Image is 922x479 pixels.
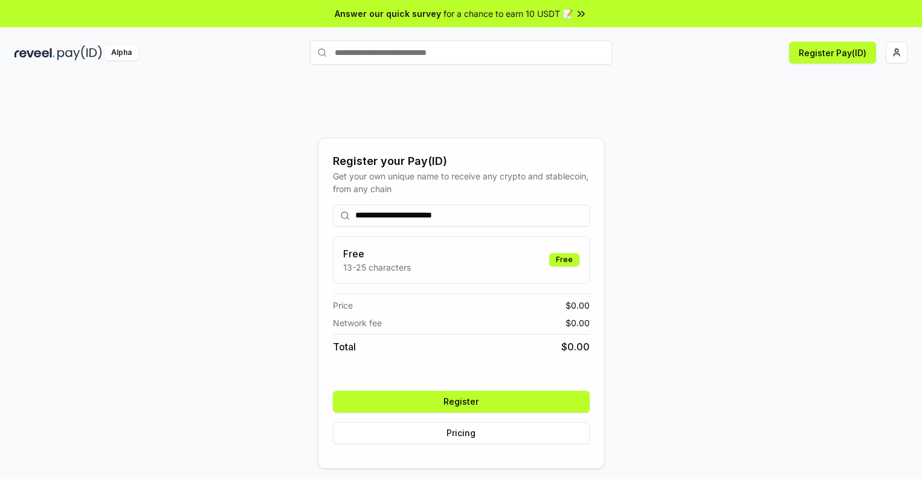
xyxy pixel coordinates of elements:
[333,339,356,354] span: Total
[333,153,590,170] div: Register your Pay(ID)
[105,45,138,60] div: Alpha
[333,170,590,195] div: Get your own unique name to receive any crypto and stablecoin, from any chain
[566,317,590,329] span: $ 0.00
[333,317,382,329] span: Network fee
[566,299,590,312] span: $ 0.00
[333,391,590,413] button: Register
[443,7,573,20] span: for a chance to earn 10 USDT 📝
[15,45,55,60] img: reveel_dark
[549,253,579,266] div: Free
[333,299,353,312] span: Price
[343,246,411,261] h3: Free
[333,422,590,444] button: Pricing
[57,45,102,60] img: pay_id
[335,7,441,20] span: Answer our quick survey
[561,339,590,354] span: $ 0.00
[789,42,876,63] button: Register Pay(ID)
[343,261,411,274] p: 13-25 characters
